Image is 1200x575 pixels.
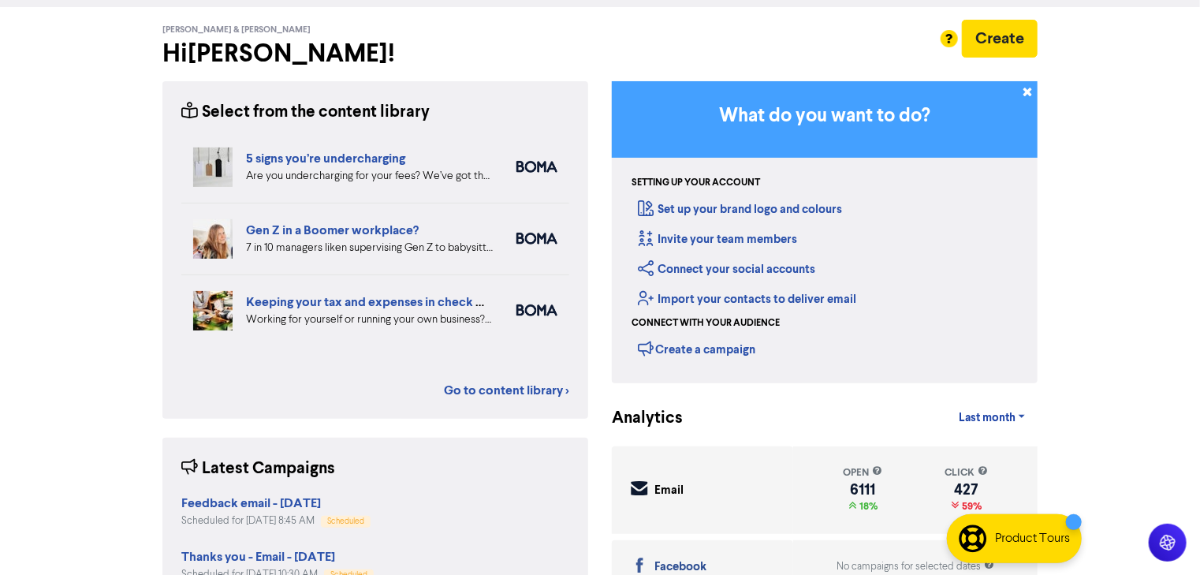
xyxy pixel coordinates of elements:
[632,176,760,190] div: Setting up your account
[181,495,321,511] strong: Feedback email - [DATE]
[844,465,883,480] div: open
[516,304,557,316] img: boma_accounting
[959,500,982,513] span: 59%
[612,81,1038,383] div: Getting Started in BOMA
[246,168,493,185] div: Are you undercharging for your fees? We’ve got the five warning signs that can help you diagnose ...
[945,465,988,480] div: click
[1003,405,1200,575] iframe: Chat Widget
[959,411,1016,425] span: Last month
[246,240,493,256] div: 7 in 10 managers liken supervising Gen Z to babysitting or parenting. But is your people manageme...
[632,316,780,330] div: Connect with your audience
[638,292,856,307] a: Import your contacts to deliver email
[516,161,557,173] img: boma_accounting
[181,549,335,565] strong: Thanks you - Email - [DATE]
[962,20,1038,58] button: Create
[638,232,797,247] a: Invite your team members
[612,406,663,431] div: Analytics
[327,517,364,525] span: Scheduled
[246,312,493,328] div: Working for yourself or running your own business? Setup robust systems for expenses & tax requir...
[181,498,321,510] a: Feedback email - [DATE]
[246,222,419,238] a: Gen Z in a Boomer workplace?
[246,294,636,310] a: Keeping your tax and expenses in check when you are self-employed
[638,337,755,360] div: Create a campaign
[181,513,371,528] div: Scheduled for [DATE] 8:45 AM
[946,402,1038,434] a: Last month
[162,24,311,35] span: [PERSON_NAME] & [PERSON_NAME]
[837,559,994,574] div: No campaigns for selected dates
[516,233,557,245] img: boma
[844,484,883,496] div: 6111
[444,381,569,400] a: Go to content library >
[654,482,684,500] div: Email
[638,202,842,217] a: Set up your brand logo and colours
[635,105,1014,128] h3: What do you want to do?
[246,151,405,166] a: 5 signs you’re undercharging
[181,100,430,125] div: Select from the content library
[638,262,815,277] a: Connect your social accounts
[856,500,878,513] span: 18%
[162,39,588,69] h2: Hi [PERSON_NAME] !
[181,551,335,564] a: Thanks you - Email - [DATE]
[181,457,335,481] div: Latest Campaigns
[945,484,988,496] div: 427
